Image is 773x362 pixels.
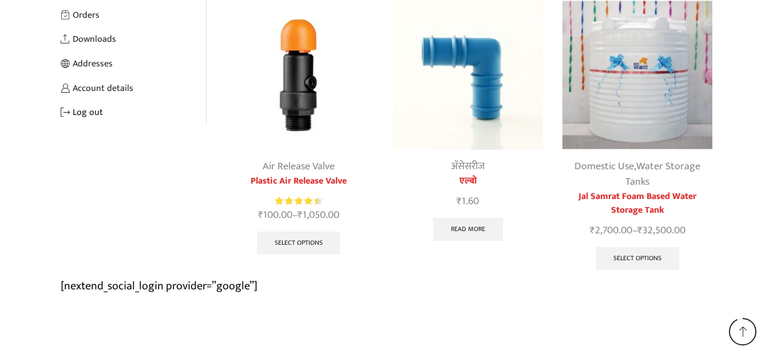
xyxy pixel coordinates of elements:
bdi: 2,700.00 [590,222,632,239]
div: Rated 4.57 out of 5 [275,195,322,207]
bdi: 1,050.00 [298,206,339,224]
a: Water Storage Tanks [625,158,700,190]
a: Jal Samrat Foam Based Water Storage Tank [562,190,712,217]
a: Select options for “Plastic Air Release Valve” [257,232,340,254]
span: ₹ [457,193,462,210]
div: , [562,159,712,190]
a: Downloads [61,27,206,51]
bdi: 100.00 [258,206,292,224]
a: Select options for “एल्बो” [433,218,503,241]
a: अ‍ॅसेसरीज [451,158,485,175]
bdi: 32,500.00 [637,222,685,239]
a: Domestic Use [574,158,634,175]
a: Air Release Valve [263,158,335,175]
span: ₹ [258,206,263,224]
span: ₹ [637,222,643,239]
span: Rated out of 5 [275,195,318,207]
a: Log out [61,100,206,125]
span: – [224,208,374,223]
a: Account details [61,76,206,101]
a: Select options for “Jal Samrat Foam Based Water Storage Tank” [596,247,680,270]
a: Plastic Air Release Valve [224,174,374,188]
span: ₹ [590,222,595,239]
bdi: 1.60 [457,193,479,210]
a: Addresses [61,51,206,76]
a: Orders [61,3,206,27]
span: – [562,223,712,238]
span: ₹ [298,206,303,224]
a: एल्बो [393,174,543,188]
